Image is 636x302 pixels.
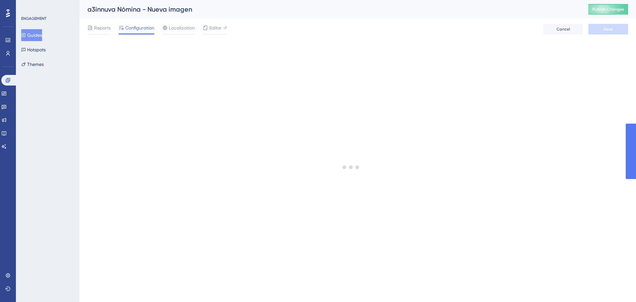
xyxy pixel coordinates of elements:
div: ENGAGEMENT [21,16,46,21]
button: Guides [21,29,42,41]
div: a3innuva Nómina - Nueva imagen [87,5,572,14]
button: Save [588,24,628,34]
button: Publish Changes [588,4,628,15]
span: Publish Changes [592,7,624,12]
span: Localization [169,24,195,32]
span: Configuration [125,24,154,32]
span: Editor [209,24,222,32]
span: Reports [94,24,111,32]
button: Hotspots [21,44,46,56]
button: Cancel [543,24,583,34]
span: Save [604,27,613,32]
button: Themes [21,58,44,70]
span: Cancel [556,27,570,32]
iframe: UserGuiding AI Assistant Launcher [608,276,628,296]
